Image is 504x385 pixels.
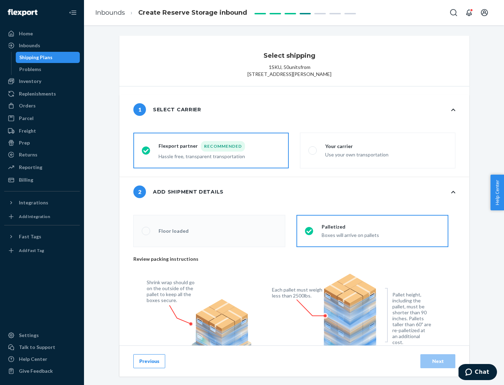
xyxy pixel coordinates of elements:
button: Give Feedback [4,365,80,377]
a: Replenishments [4,88,80,99]
div: Home [19,30,33,37]
div: Boxes will arrive on pallets [322,230,379,239]
div: Reporting [19,164,42,171]
a: Parcel [4,113,80,124]
div: Settings [19,332,39,339]
div: Talk to Support [19,344,55,351]
p: Review packing instructions [133,255,448,262]
div: Problems [19,66,41,73]
a: Inbounds [95,9,125,16]
div: Hassle free, transparent transportation [159,152,245,160]
div: Flexport partner [159,141,245,152]
div: Add Fast Tag [19,247,44,253]
span: [STREET_ADDRESS][PERSON_NAME] [247,71,331,78]
button: Fast Tags [4,231,80,242]
div: Select carrier [133,103,201,116]
div: Add Integration [19,213,50,219]
button: Open Search Box [447,6,461,20]
a: Home [4,28,80,39]
div: Inventory [19,78,41,85]
span: 2 [133,185,146,198]
p: 1 SKU , 50 units from [269,64,310,71]
div: Integrations [19,199,48,206]
a: Inbounds [4,40,80,51]
div: Inbounds [19,42,40,49]
button: Open account menu [477,6,491,20]
button: Help Center [490,175,504,210]
div: Floor loaded [159,227,189,234]
button: Open notifications [462,6,476,20]
div: Parcel [19,115,34,122]
ol: breadcrumbs [90,2,253,23]
figcaption: Shrink wrap should go on the outside of the pallet to keep all the boxes secure. [147,279,199,303]
a: Prep [4,137,80,148]
div: Use your own transportation [325,150,388,158]
div: Recommended [201,141,245,152]
button: Talk to Support [4,342,80,353]
div: Replenishments [19,90,56,97]
a: Reporting [4,162,80,173]
div: Your carrier [325,143,388,150]
div: Add shipment details [133,185,224,198]
span: 1 [133,103,146,116]
a: Add Fast Tag [4,245,80,256]
div: Billing [19,176,33,183]
div: Give Feedback [19,367,53,374]
a: Add Integration [4,211,80,222]
div: Help Center [19,356,47,363]
a: Freight [4,125,80,136]
button: Integrations [4,197,80,208]
a: Orders [4,100,80,111]
span: Create Reserve Storage inbound [138,9,247,16]
iframe: Opens a widget where you can chat to one of our agents [458,364,497,381]
div: Freight [19,127,36,134]
button: Next [420,354,455,368]
h3: Select shipping [264,51,315,60]
div: Palletized [322,223,379,230]
div: Returns [19,151,37,158]
a: Billing [4,174,80,185]
figcaption: Each pallet must weigh less than 2500lbs. [272,287,324,299]
button: Select shipping1SKU, 50unitsfrom[STREET_ADDRESS][PERSON_NAME] [119,36,469,86]
figcaption: Pallet height, including the pallet, must be shorter than 90 inches. Pallets taller than 60" are ... [392,292,431,345]
a: Help Center [4,353,80,365]
div: Orders [19,102,36,109]
button: Close Navigation [66,6,80,20]
img: Flexport logo [8,9,37,16]
a: Inventory [4,76,80,87]
a: Returns [4,149,80,160]
div: Next [426,358,449,365]
button: Previous [133,354,165,368]
div: Fast Tags [19,233,41,240]
a: Shipping Plans [16,52,80,63]
div: Shipping Plans [19,54,52,61]
a: Settings [4,330,80,341]
a: Problems [16,64,80,75]
div: Prep [19,139,30,146]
